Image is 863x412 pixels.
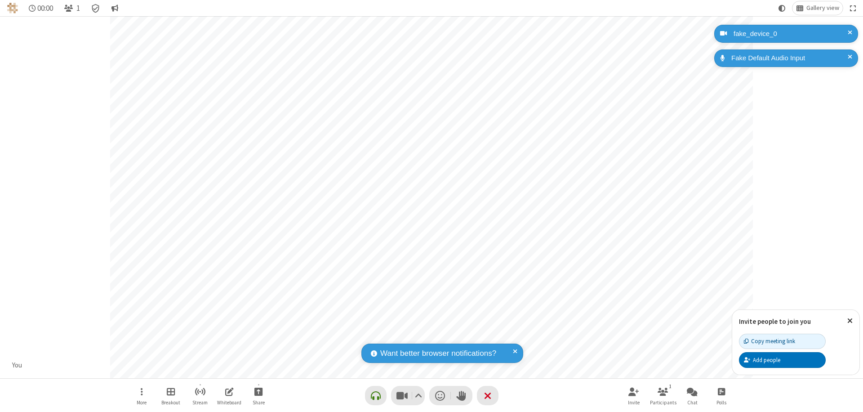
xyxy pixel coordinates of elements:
[687,400,698,405] span: Chat
[728,53,851,63] div: Fake Default Audio Input
[217,400,241,405] span: Whiteboard
[649,383,676,408] button: Open participant list
[792,1,843,15] button: Change layout
[739,317,811,326] label: Invite people to join you
[477,386,498,405] button: End or leave meeting
[192,400,208,405] span: Stream
[730,29,851,39] div: fake_device_0
[9,360,26,371] div: You
[216,383,243,408] button: Open shared whiteboard
[679,383,706,408] button: Open chat
[650,400,676,405] span: Participants
[391,386,425,405] button: Stop video (⌘+Shift+V)
[429,386,451,405] button: Send a reaction
[739,334,826,349] button: Copy meeting link
[716,400,726,405] span: Polls
[451,386,472,405] button: Raise hand
[365,386,387,405] button: Connect your audio
[739,352,826,367] button: Add people
[187,383,214,408] button: Start streaming
[245,383,272,408] button: Start sharing
[620,383,647,408] button: Invite participants (⌘+Shift+I)
[667,382,674,390] div: 1
[137,400,147,405] span: More
[107,1,122,15] button: Conversation
[7,3,18,13] img: QA Selenium DO NOT DELETE OR CHANGE
[37,4,53,13] span: 00:00
[846,1,860,15] button: Fullscreen
[87,1,104,15] div: Meeting details Encryption enabled
[76,4,80,13] span: 1
[60,1,84,15] button: Open participant list
[412,386,424,405] button: Video setting
[628,400,640,405] span: Invite
[775,1,789,15] button: Using system theme
[253,400,265,405] span: Share
[744,337,795,345] div: Copy meeting link
[161,400,180,405] span: Breakout
[25,1,57,15] div: Timer
[806,4,839,12] span: Gallery view
[128,383,155,408] button: Open menu
[157,383,184,408] button: Manage Breakout Rooms
[380,348,496,359] span: Want better browser notifications?
[841,310,859,332] button: Close popover
[708,383,735,408] button: Open poll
